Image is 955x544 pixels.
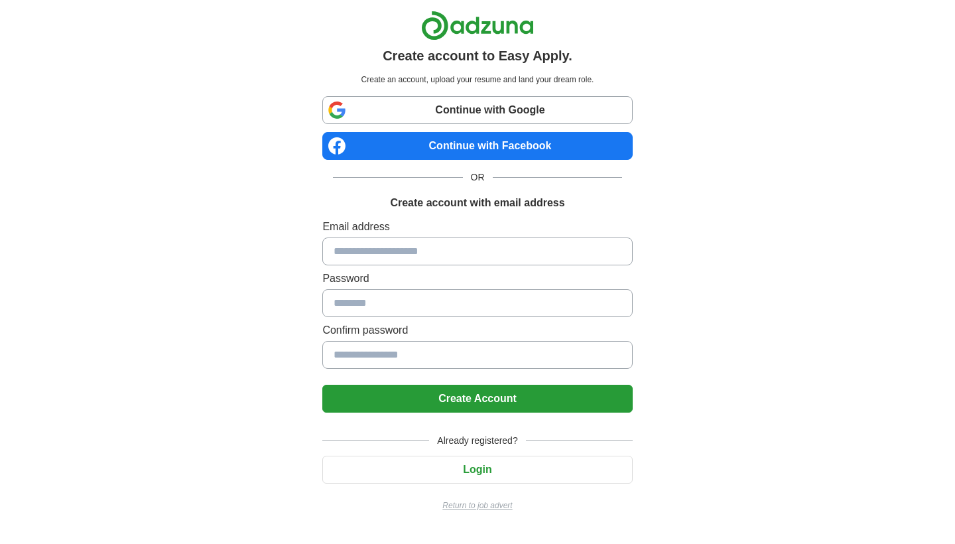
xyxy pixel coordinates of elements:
span: OR [463,170,493,184]
h1: Create account with email address [390,195,564,211]
a: Continue with Google [322,96,632,124]
a: Login [322,464,632,475]
label: Email address [322,219,632,235]
button: Create Account [322,385,632,413]
a: Continue with Facebook [322,132,632,160]
label: Password [322,271,632,287]
label: Confirm password [322,322,632,338]
h1: Create account to Easy Apply. [383,46,572,66]
p: Create an account, upload your resume and land your dream role. [325,74,629,86]
a: Return to job advert [322,500,632,511]
button: Login [322,456,632,484]
img: Adzuna logo [421,11,534,40]
span: Already registered? [429,434,525,448]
